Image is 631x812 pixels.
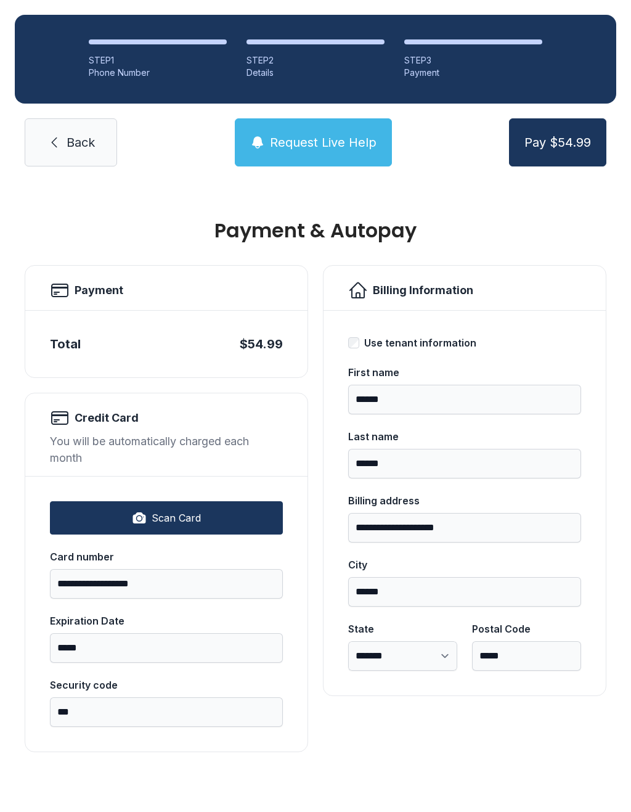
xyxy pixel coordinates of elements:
div: Billing address [348,493,581,508]
div: Security code [50,678,283,692]
div: STEP 2 [246,54,385,67]
input: First name [348,385,581,414]
div: STEP 3 [404,54,542,67]
input: Postal Code [472,641,581,671]
select: State [348,641,457,671]
div: Last name [348,429,581,444]
input: Last name [348,449,581,478]
input: Billing address [348,513,581,543]
span: Back [67,134,95,151]
div: City [348,557,581,572]
div: First name [348,365,581,380]
div: $54.99 [240,335,283,353]
div: Payment [404,67,542,79]
div: You will be automatically charged each month [50,433,283,466]
span: Scan Card [152,511,201,525]
input: City [348,577,581,607]
div: Card number [50,549,283,564]
input: Expiration Date [50,633,283,663]
div: Total [50,335,81,353]
div: Expiration Date [50,613,283,628]
input: Card number [50,569,283,599]
h2: Billing Information [373,282,473,299]
div: Use tenant information [364,335,476,350]
span: Pay $54.99 [524,134,591,151]
h1: Payment & Autopay [25,221,606,240]
span: Request Live Help [270,134,377,151]
div: State [348,621,457,636]
h2: Credit Card [75,409,139,427]
div: Phone Number [89,67,227,79]
div: Postal Code [472,621,581,636]
div: Details [246,67,385,79]
div: STEP 1 [89,54,227,67]
h2: Payment [75,282,123,299]
input: Security code [50,697,283,727]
